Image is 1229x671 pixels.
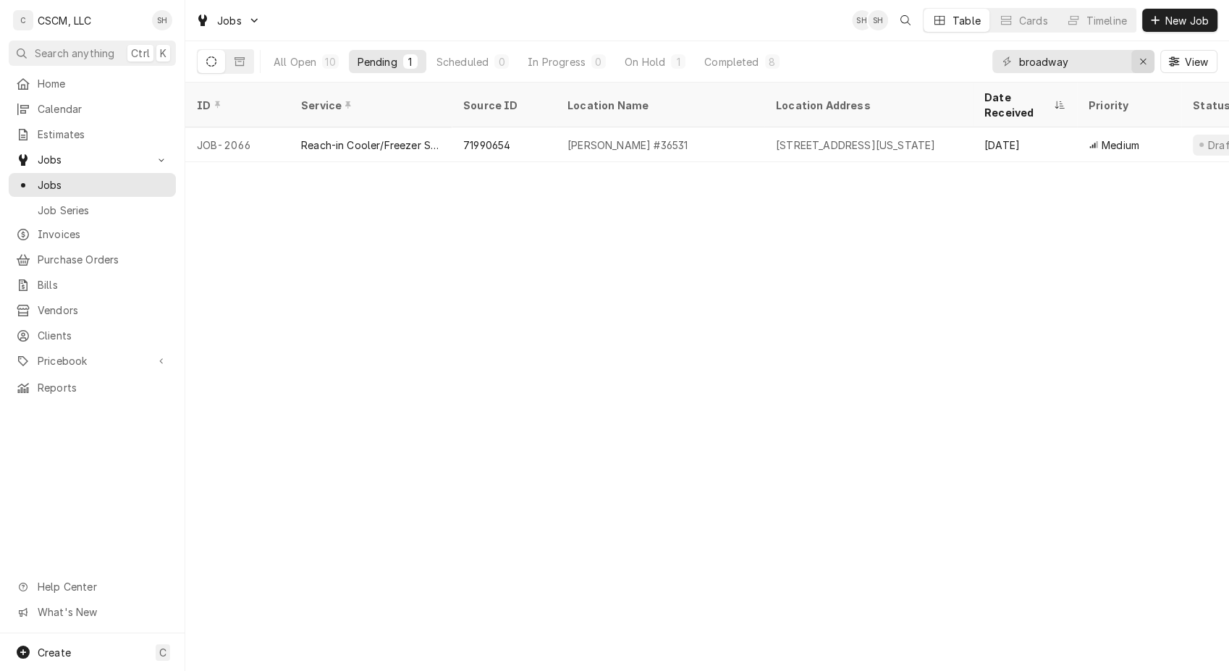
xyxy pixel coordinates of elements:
[1160,50,1217,73] button: View
[528,54,586,69] div: In Progress
[1142,9,1217,32] button: New Job
[38,328,169,343] span: Clients
[9,376,176,400] a: Reports
[1181,54,1211,69] span: View
[38,13,91,28] div: CSCM, LLC
[38,152,147,167] span: Jobs
[9,222,176,246] a: Invoices
[38,76,169,91] span: Home
[38,646,71,659] span: Create
[38,353,147,368] span: Pricebook
[567,138,688,153] div: [PERSON_NAME] #36531
[38,252,169,267] span: Purchase Orders
[852,10,872,30] div: SH
[38,227,169,242] span: Invoices
[406,54,415,69] div: 1
[9,72,176,96] a: Home
[463,138,510,153] div: 71990654
[1018,50,1127,73] input: Keyword search
[1102,138,1139,153] span: Medium
[1089,98,1167,113] div: Priority
[9,298,176,322] a: Vendors
[704,54,759,69] div: Completed
[984,90,1051,120] div: Date Received
[852,10,872,30] div: Serra Heyen's Avatar
[38,579,167,594] span: Help Center
[868,10,888,30] div: Serra Heyen's Avatar
[9,41,176,66] button: Search anythingCtrlK
[674,54,683,69] div: 1
[567,98,750,113] div: Location Name
[9,575,176,599] a: Go to Help Center
[894,9,917,32] button: Open search
[131,46,150,61] span: Ctrl
[9,600,176,624] a: Go to What's New
[1131,50,1154,73] button: Erase input
[197,98,275,113] div: ID
[35,46,114,61] span: Search anything
[1086,13,1127,28] div: Timeline
[38,303,169,318] span: Vendors
[274,54,316,69] div: All Open
[38,380,169,395] span: Reports
[190,9,266,33] a: Go to Jobs
[38,177,169,193] span: Jobs
[9,349,176,373] a: Go to Pricebook
[301,98,437,113] div: Service
[436,54,489,69] div: Scheduled
[868,10,888,30] div: SH
[38,203,169,218] span: Job Series
[325,54,335,69] div: 10
[9,273,176,297] a: Bills
[38,101,169,117] span: Calendar
[1019,13,1048,28] div: Cards
[152,10,172,30] div: SH
[13,10,33,30] div: C
[9,173,176,197] a: Jobs
[217,13,242,28] span: Jobs
[152,10,172,30] div: Serra Heyen's Avatar
[9,97,176,121] a: Calendar
[9,122,176,146] a: Estimates
[625,54,665,69] div: On Hold
[776,98,958,113] div: Location Address
[9,148,176,172] a: Go to Jobs
[38,604,167,620] span: What's New
[358,54,397,69] div: Pending
[463,98,541,113] div: Source ID
[159,645,166,660] span: C
[594,54,603,69] div: 0
[185,127,290,162] div: JOB-2066
[497,54,506,69] div: 0
[776,138,935,153] div: [STREET_ADDRESS][US_STATE]
[9,248,176,271] a: Purchase Orders
[9,324,176,347] a: Clients
[160,46,166,61] span: K
[768,54,777,69] div: 8
[953,13,981,28] div: Table
[38,277,169,292] span: Bills
[9,198,176,222] a: Job Series
[301,138,440,153] div: Reach-in Cooler/Freezer Service
[1162,13,1212,28] span: New Job
[973,127,1077,162] div: [DATE]
[38,127,169,142] span: Estimates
